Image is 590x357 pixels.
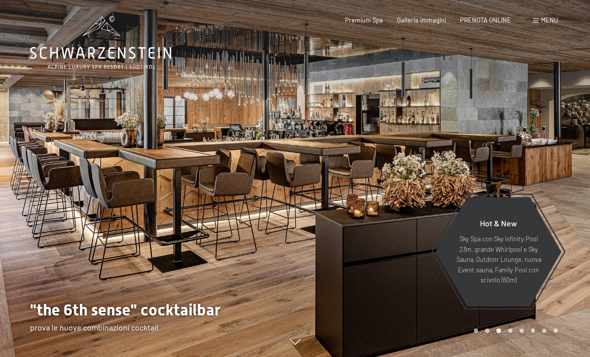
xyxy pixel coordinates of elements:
[531,328,535,333] div: Carousel Page 6
[397,16,446,24] a: Galleria immagini
[480,218,517,228] span: Hot & New
[455,234,542,285] p: Sky Spa con Sky infinity Pool 23m, grande Whirlpool e Sky Sauna, Outdoor Lounge, nuova Event saun...
[345,16,383,24] a: Premium Spa
[485,328,489,333] div: Carousel Page 2
[474,328,478,333] div: Carousel Page 1
[541,16,558,24] span: Menu
[553,328,558,333] div: Carousel Page 8
[470,328,558,333] div: Carousel Pagination
[496,328,501,333] div: Carousel Page 3 (Current Slide)
[508,328,512,333] div: Carousel Page 4
[542,328,546,333] div: Carousel Page 7
[435,197,562,307] a: Hot & New Sky Spa con Sky infinity Pool 23m, grande Whirlpool e Sky Sauna, Outdoor Lounge, nuova ...
[519,328,524,333] div: Carousel Page 5
[460,16,511,24] a: PRENOTA ONLINE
